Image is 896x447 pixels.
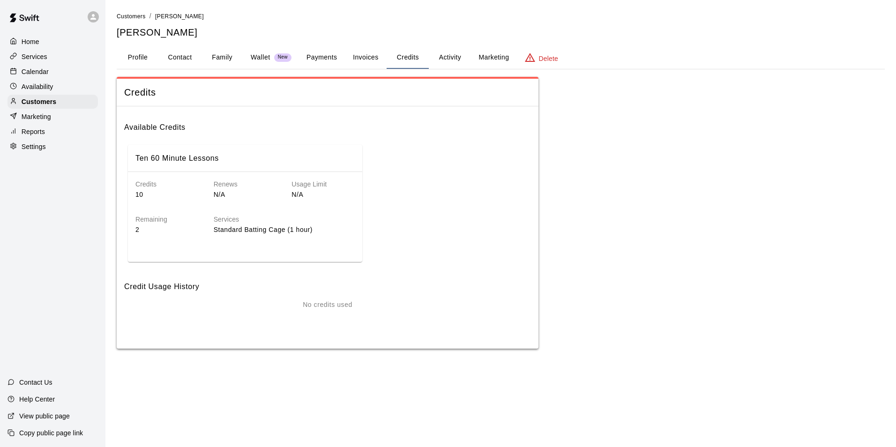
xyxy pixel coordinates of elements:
button: Profile [117,46,159,69]
div: basic tabs example [117,46,885,69]
h5: [PERSON_NAME] [117,26,885,39]
p: Standard Batting Cage (1 hour) [214,225,355,235]
span: [PERSON_NAME] [155,13,204,20]
p: Marketing [22,112,51,121]
button: Payments [299,46,344,69]
span: New [274,54,291,60]
p: Customers [22,97,56,106]
p: N/A [291,190,355,200]
p: Settings [22,142,46,151]
p: Delete [539,54,558,63]
p: N/A [214,190,277,200]
a: Home [7,35,98,49]
a: Customers [7,95,98,109]
a: Settings [7,140,98,154]
h6: Services [214,215,355,225]
a: Services [7,50,98,64]
h6: Ten 60 Minute Lessons [135,152,219,164]
button: Marketing [471,46,516,69]
nav: breadcrumb [117,11,885,22]
p: No credits used [303,300,352,310]
p: Availability [22,82,53,91]
h6: Available Credits [124,114,531,134]
p: View public page [19,411,70,421]
h6: Credit Usage History [124,273,531,293]
p: Reports [22,127,45,136]
li: / [149,11,151,21]
h6: Renews [214,179,277,190]
a: Calendar [7,65,98,79]
button: Activity [429,46,471,69]
h6: Credits [135,179,199,190]
span: Credits [124,86,531,99]
p: Wallet [251,52,270,62]
button: Contact [159,46,201,69]
h6: Remaining [135,215,199,225]
button: Family [201,46,243,69]
p: Help Center [19,395,55,404]
button: Invoices [344,46,387,69]
p: 10 [135,190,199,200]
a: Marketing [7,110,98,124]
p: Home [22,37,39,46]
p: Calendar [22,67,49,76]
a: Availability [7,80,98,94]
p: Copy public page link [19,428,83,438]
a: Reports [7,125,98,139]
a: Customers [117,12,146,20]
span: Customers [117,13,146,20]
button: Credits [387,46,429,69]
p: Services [22,52,47,61]
p: 2 [135,225,199,235]
p: Contact Us [19,378,52,387]
h6: Usage Limit [291,179,355,190]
